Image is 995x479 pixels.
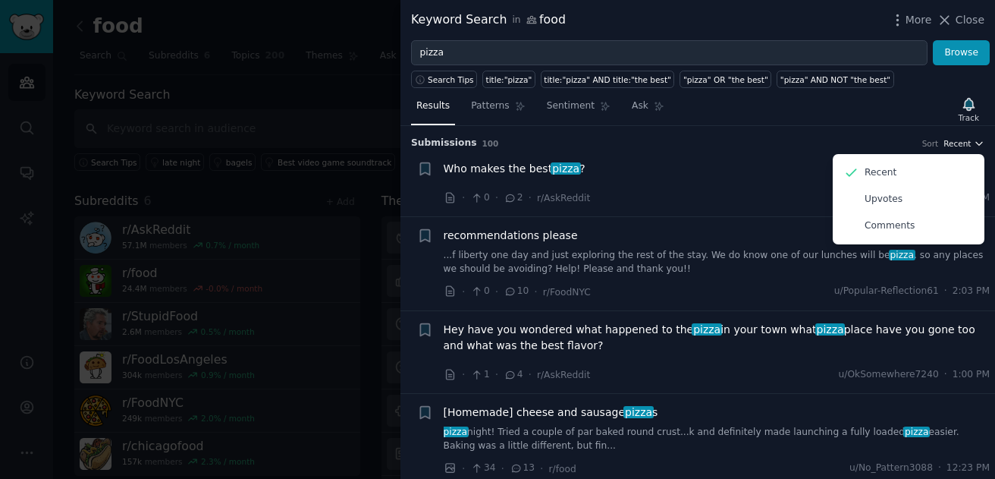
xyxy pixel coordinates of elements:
[938,462,941,475] span: ·
[623,406,654,418] span: pizza
[462,190,465,206] span: ·
[512,14,520,27] span: in
[551,162,581,175] span: pizza
[839,368,939,382] span: u/OkSomewhere7240
[495,367,498,383] span: ·
[442,427,469,437] span: pizza
[680,71,771,88] a: "pizza" OR "the best"
[510,462,535,475] span: 13
[906,12,932,28] span: More
[937,12,984,28] button: Close
[903,427,930,437] span: pizza
[411,94,455,125] a: Results
[462,284,465,300] span: ·
[944,368,947,382] span: ·
[632,99,648,113] span: Ask
[953,93,984,125] button: Track
[444,161,585,177] span: Who makes the best ?
[543,287,591,298] span: r/FoodNYC
[444,322,990,354] a: Hey have you wondered what happened to thepizzain your town whatpizzaplace have you gone too and ...
[544,74,671,85] div: title:"pizza" AND title:"the best"
[865,219,915,233] p: Comments
[444,161,585,177] a: Who makes the bestpizza?
[482,139,499,148] span: 100
[944,285,947,298] span: ·
[534,284,537,300] span: ·
[834,285,939,298] span: u/Popular-Reflection61
[537,193,590,203] span: r/AskReddit
[495,190,498,206] span: ·
[541,71,675,88] a: title:"pizza" AND title:"the best"
[922,138,939,149] div: Sort
[865,193,902,206] p: Upvotes
[501,461,504,477] span: ·
[529,367,532,383] span: ·
[541,94,616,125] a: Sentiment
[462,461,465,477] span: ·
[537,370,590,380] span: r/AskReddit
[411,11,566,30] div: Keyword Search food
[777,71,893,88] a: "pizza" AND NOT "the best"
[933,40,990,66] button: Browse
[865,166,896,180] p: Recent
[946,462,990,475] span: 12:23 PM
[626,94,670,125] a: Ask
[428,74,474,85] span: Search Tips
[504,191,523,205] span: 2
[444,322,990,354] span: Hey have you wondered what happened to the in your town what place have you gone too and what was...
[953,368,990,382] span: 1:00 PM
[890,12,932,28] button: More
[482,71,535,88] a: title:"pizza"
[692,323,722,336] span: pizza
[470,368,489,382] span: 1
[470,191,489,205] span: 0
[504,368,523,382] span: 4
[504,285,529,298] span: 10
[444,405,658,421] span: [Homemade] cheese and sausage s
[683,74,768,85] div: "pizza" OR "the best"
[815,323,846,336] span: pizza
[780,74,890,85] div: "pizza" AND NOT "the best"
[444,426,990,452] a: pizzanight! Tried a couple of par baked round crust...k and definitely made launching a fully loa...
[411,40,928,66] input: Try a keyword related to your business
[462,367,465,383] span: ·
[943,138,984,149] button: Recent
[943,138,971,149] span: Recent
[444,249,990,276] a: ...f liberty one day and just exploring the rest of the stay. We do know one of our lunches will ...
[889,250,915,260] span: pizza
[547,99,595,113] span: Sentiment
[529,190,532,206] span: ·
[959,112,979,123] div: Track
[416,99,450,113] span: Results
[540,461,543,477] span: ·
[953,285,990,298] span: 2:03 PM
[411,71,477,88] button: Search Tips
[471,99,509,113] span: Patterns
[495,284,498,300] span: ·
[470,462,495,475] span: 34
[486,74,532,85] div: title:"pizza"
[411,137,477,150] span: Submission s
[849,462,933,475] span: u/No_Pattern3088
[444,405,658,421] a: [Homemade] cheese and sausagepizzas
[466,94,530,125] a: Patterns
[956,12,984,28] span: Close
[444,228,578,244] a: recommendations please
[549,464,576,474] span: r/food
[470,285,489,298] span: 0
